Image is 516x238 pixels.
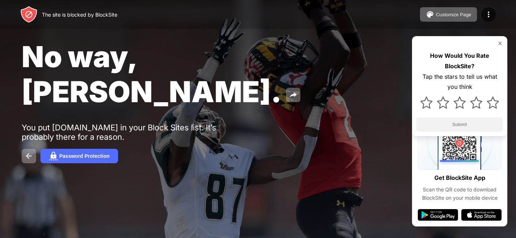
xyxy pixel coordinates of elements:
[418,209,458,221] img: google-play.svg
[487,96,499,109] img: star.svg
[289,91,298,99] img: share.svg
[420,96,433,109] img: star.svg
[416,117,503,132] button: Submit
[420,7,477,22] button: Customize Page
[416,72,503,92] div: Tap the stars to tell us what you think
[20,6,38,23] img: header-logo.svg
[436,12,471,17] div: Customize Page
[437,96,449,109] img: star.svg
[461,209,502,221] img: app-store.svg
[416,51,503,72] div: How Would You Rate BlockSite?
[22,123,245,142] div: You put [DOMAIN_NAME] in your Block Sites list. It’s probably there for a reason.
[22,147,192,229] iframe: Banner
[22,39,282,109] span: No way, [PERSON_NAME].
[42,12,117,18] div: The site is blocked by BlockSite
[470,96,482,109] img: star.svg
[426,10,434,19] img: pallet.svg
[484,10,493,19] img: menu-icon.svg
[454,96,466,109] img: star.svg
[497,40,503,46] img: rate-us-close.svg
